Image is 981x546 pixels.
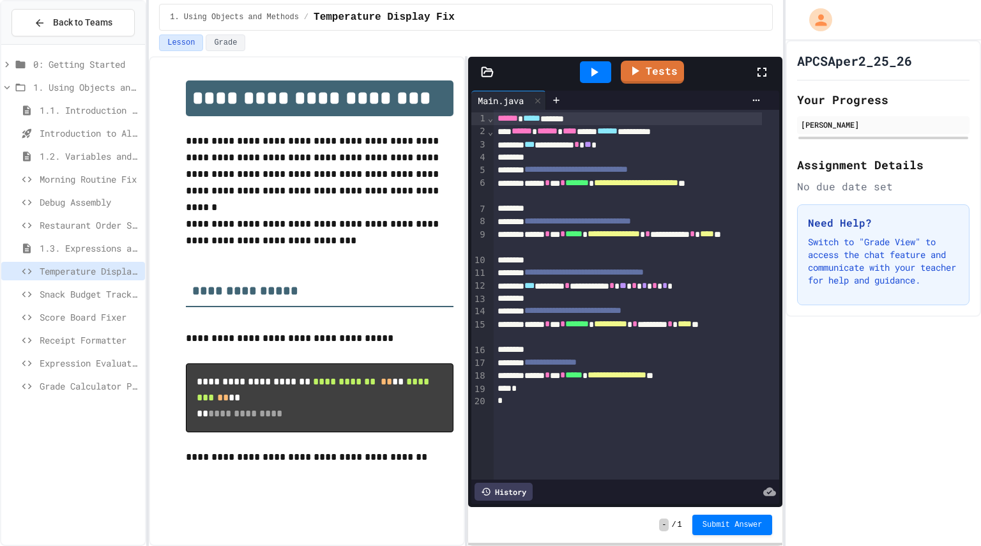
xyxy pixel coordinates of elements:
[808,236,959,287] p: Switch to "Grade View" to access the chat feature and communicate with your teacher for help and ...
[170,12,299,22] span: 1. Using Objects and Methods
[33,57,140,71] span: 0: Getting Started
[40,287,140,301] span: Snack Budget Tracker
[471,151,487,164] div: 4
[487,113,494,123] span: Fold line
[206,34,245,51] button: Grade
[40,379,140,393] span: Grade Calculator Pro
[471,370,487,383] div: 18
[40,264,140,278] span: Temperature Display Fix
[304,12,308,22] span: /
[40,172,140,186] span: Morning Routine Fix
[471,91,546,110] div: Main.java
[40,310,140,324] span: Score Board Fixer
[40,218,140,232] span: Restaurant Order System
[471,177,487,203] div: 6
[703,520,763,530] span: Submit Answer
[678,520,682,530] span: 1
[40,126,140,140] span: Introduction to Algorithms, Programming, and Compilers
[797,91,970,109] h2: Your Progress
[471,229,487,255] div: 9
[797,179,970,194] div: No due date set
[471,94,530,107] div: Main.java
[475,483,533,501] div: History
[659,519,669,531] span: -
[797,52,912,70] h1: APCSAper2_25_26
[797,156,970,174] h2: Assignment Details
[471,125,487,138] div: 2
[471,357,487,370] div: 17
[40,333,140,347] span: Receipt Formatter
[671,520,676,530] span: /
[471,203,487,216] div: 7
[808,215,959,231] h3: Need Help?
[40,195,140,209] span: Debug Assembly
[33,80,140,94] span: 1. Using Objects and Methods
[314,10,455,25] span: Temperature Display Fix
[621,61,684,84] a: Tests
[471,344,487,357] div: 16
[40,149,140,163] span: 1.2. Variables and Data Types
[40,356,140,370] span: Expression Evaluator Fix
[471,319,487,345] div: 15
[471,215,487,228] div: 8
[40,103,140,117] span: 1.1. Introduction to Algorithms, Programming, and Compilers
[471,254,487,267] div: 10
[40,241,140,255] span: 1.3. Expressions and Output [New]
[159,34,203,51] button: Lesson
[471,293,487,306] div: 13
[471,139,487,151] div: 3
[692,515,773,535] button: Submit Answer
[471,267,487,280] div: 11
[471,395,487,408] div: 20
[796,5,835,34] div: My Account
[471,305,487,318] div: 14
[801,119,966,130] div: [PERSON_NAME]
[487,126,494,137] span: Fold line
[11,9,135,36] button: Back to Teams
[471,164,487,177] div: 5
[471,112,487,125] div: 1
[471,383,487,396] div: 19
[53,16,112,29] span: Back to Teams
[471,280,487,292] div: 12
